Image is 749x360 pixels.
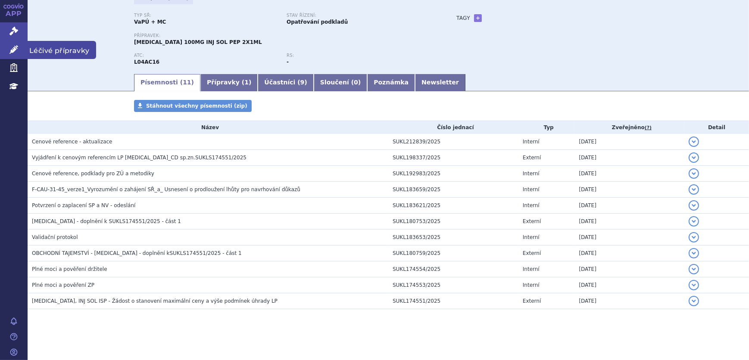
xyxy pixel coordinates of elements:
[388,198,518,214] td: SUKL183621/2025
[689,296,699,306] button: detail
[146,103,247,109] span: Stáhnout všechny písemnosti (zip)
[523,139,540,145] span: Interní
[574,245,684,261] td: [DATE]
[456,13,470,23] h3: Tagy
[32,266,107,272] span: Plné moci a pověření držitele
[689,264,699,274] button: detail
[523,250,541,256] span: Externí
[523,218,541,224] span: Externí
[518,121,574,134] th: Typ
[32,250,242,256] span: OBCHODNÍ TAJEMSTVÍ - Tremfya - doplnění kSUKLS174551/2025 - část 1
[367,74,415,91] a: Poznámka
[32,282,94,288] span: Plné moci a pověření ZP
[32,171,154,177] span: Cenové reference, podklady pro ZÚ a metodiky
[388,214,518,230] td: SUKL180753/2025
[134,19,166,25] strong: VaPÚ + MC
[388,230,518,245] td: SUKL183653/2025
[689,184,699,195] button: detail
[574,134,684,150] td: [DATE]
[32,155,247,161] span: Vyjádření k cenovým referencím LP TREMFYA_CD sp.zn.SUKLS174551/2025
[134,53,278,58] p: ATC:
[314,74,367,91] a: Sloučení (0)
[689,248,699,258] button: detail
[244,79,249,86] span: 1
[388,134,518,150] td: SUKL212839/2025
[523,282,540,288] span: Interní
[287,53,431,58] p: RS:
[300,79,305,86] span: 9
[574,182,684,198] td: [DATE]
[32,139,112,145] span: Cenové reference - aktualizace
[287,13,431,18] p: Stav řízení:
[684,121,749,134] th: Detail
[689,216,699,227] button: detail
[32,298,278,304] span: TREMFYA, INJ SOL ISP - Žádost o stanovení maximální ceny a výše podmínek úhrady LP
[134,39,262,45] span: [MEDICAL_DATA] 100MG INJ SOL PEP 2X1ML
[32,202,135,208] span: Potvrzení o zaplacení SP a NV - odeslání
[689,168,699,179] button: detail
[523,298,541,304] span: Externí
[523,202,540,208] span: Interní
[388,150,518,166] td: SUKL198337/2025
[32,218,181,224] span: Tremfya - doplnění k SUKLS174551/2025 - část 1
[134,59,159,65] strong: GUSELKUMAB
[574,261,684,277] td: [DATE]
[134,13,278,18] p: Typ SŘ:
[388,166,518,182] td: SUKL192983/2025
[523,186,540,192] span: Interní
[200,74,258,91] a: Přípravky (1)
[574,214,684,230] td: [DATE]
[574,293,684,309] td: [DATE]
[474,14,482,22] a: +
[645,125,652,131] abbr: (?)
[134,100,252,112] a: Stáhnout všechny písemnosti (zip)
[689,232,699,242] button: detail
[574,166,684,182] td: [DATE]
[28,121,388,134] th: Název
[415,74,465,91] a: Newsletter
[388,245,518,261] td: SUKL180759/2025
[32,186,300,192] span: F-CAU-31-45_verze1_Vyrozumění o zahájení SŘ_a_ Usnesení o prodloužení lhůty pro navrhování důkazů
[689,280,699,290] button: detail
[523,266,540,272] span: Interní
[134,33,439,38] p: Přípravek:
[689,152,699,163] button: detail
[574,150,684,166] td: [DATE]
[523,234,540,240] span: Interní
[134,74,200,91] a: Písemnosti (11)
[388,121,518,134] th: Číslo jednací
[689,137,699,147] button: detail
[287,19,348,25] strong: Opatřování podkladů
[388,182,518,198] td: SUKL183659/2025
[32,234,78,240] span: Validační protokol
[258,74,313,91] a: Účastníci (9)
[574,198,684,214] td: [DATE]
[574,230,684,245] td: [DATE]
[574,121,684,134] th: Zveřejněno
[354,79,358,86] span: 0
[689,200,699,211] button: detail
[183,79,191,86] span: 11
[287,59,289,65] strong: -
[388,293,518,309] td: SUKL174551/2025
[523,171,540,177] span: Interní
[574,277,684,293] td: [DATE]
[388,277,518,293] td: SUKL174553/2025
[523,155,541,161] span: Externí
[388,261,518,277] td: SUKL174554/2025
[28,41,96,59] span: Léčivé přípravky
